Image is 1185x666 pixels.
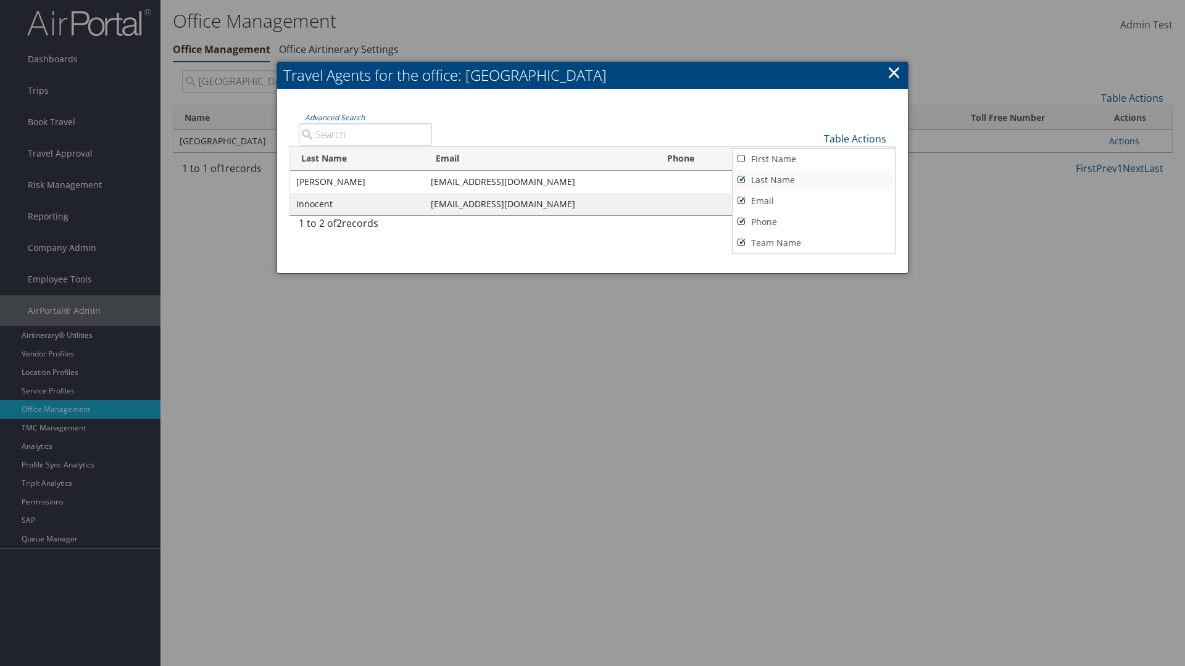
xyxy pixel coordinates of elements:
[733,170,895,191] a: Last Name
[733,232,895,253] a: Team Name
[747,147,895,171] th: Team Name: activate to sort column ascending
[305,112,365,123] a: Advanced Search
[733,149,895,170] a: First Name
[277,62,908,89] h2: Travel Agents for the office: [GEOGRAPHIC_DATA]
[299,216,432,237] div: 1 to 2 of records
[290,147,425,171] th: Last Name: activate to sort column ascending
[425,171,656,193] td: [EMAIL_ADDRESS][DOMAIN_NAME]
[733,191,895,212] a: Email
[887,60,901,84] a: ×
[336,216,342,230] span: 2
[290,171,425,193] td: [PERSON_NAME]
[299,123,432,146] input: Advanced Search
[425,147,656,171] th: Email: activate to sort column ascending
[656,147,747,171] th: Phone: activate to sort column ascending
[425,193,656,215] td: [EMAIL_ADDRESS][DOMAIN_NAME]
[733,212,895,232] a: Phone
[290,193,425,215] td: Innocent
[824,132,886,146] a: Table Actions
